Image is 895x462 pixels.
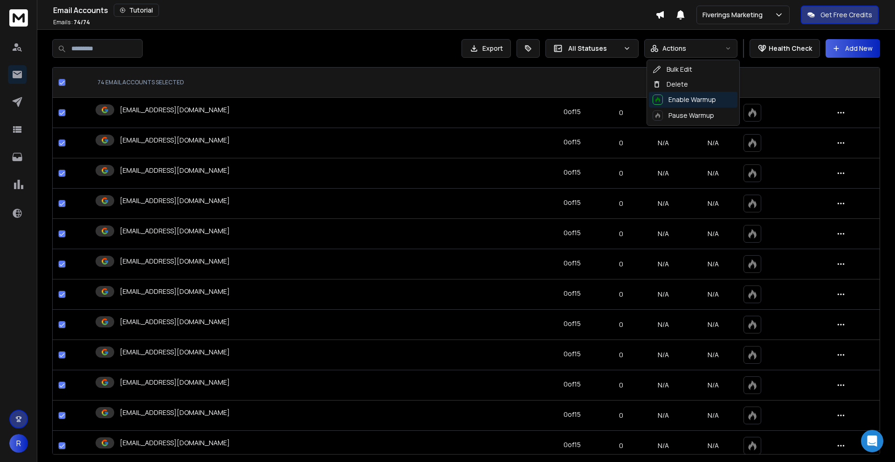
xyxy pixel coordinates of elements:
[694,169,732,178] p: N/A
[610,290,633,299] p: 0
[694,138,732,148] p: N/A
[638,279,688,310] td: N/A
[610,380,633,390] p: 0
[120,438,230,448] p: [EMAIL_ADDRESS][DOMAIN_NAME]
[610,108,633,117] p: 0
[653,95,716,105] div: Enable Warmup
[750,39,820,58] button: Health Check
[638,401,688,431] td: N/A
[769,44,812,53] p: Health Check
[694,441,732,450] p: N/A
[638,158,688,189] td: N/A
[861,430,883,452] div: Open Intercom Messenger
[74,18,90,26] span: 74 / 74
[702,10,766,20] p: Fiverings Marketing
[610,350,633,360] p: 0
[694,199,732,208] p: N/A
[9,434,28,453] button: R
[694,259,732,269] p: N/A
[694,380,732,390] p: N/A
[638,310,688,340] td: N/A
[53,19,90,26] p: Emails :
[564,410,581,419] div: 0 of 15
[564,440,581,449] div: 0 of 15
[610,411,633,420] p: 0
[564,137,581,147] div: 0 of 15
[694,229,732,238] p: N/A
[564,289,581,298] div: 0 of 15
[826,39,880,58] button: Add New
[114,4,159,17] button: Tutorial
[638,249,688,279] td: N/A
[653,65,692,74] div: Bulk Edit
[120,226,230,236] p: [EMAIL_ADDRESS][DOMAIN_NAME]
[120,196,230,205] p: [EMAIL_ADDRESS][DOMAIN_NAME]
[694,350,732,360] p: N/A
[610,259,633,269] p: 0
[638,370,688,401] td: N/A
[120,105,230,115] p: [EMAIL_ADDRESS][DOMAIN_NAME]
[662,44,686,53] p: Actions
[610,138,633,148] p: 0
[638,340,688,370] td: N/A
[638,98,688,128] td: N/A
[120,378,230,387] p: [EMAIL_ADDRESS][DOMAIN_NAME]
[97,79,533,86] div: 74 EMAIL ACCOUNTS SELECTED
[820,10,872,20] p: Get Free Credits
[564,107,581,116] div: 0 of 15
[120,317,230,326] p: [EMAIL_ADDRESS][DOMAIN_NAME]
[461,39,511,58] button: Export
[120,166,230,175] p: [EMAIL_ADDRESS][DOMAIN_NAME]
[610,199,633,208] p: 0
[564,198,581,207] div: 0 of 15
[564,258,581,268] div: 0 of 15
[653,110,714,121] div: Pause Warmup
[610,441,633,450] p: 0
[120,257,230,266] p: [EMAIL_ADDRESS][DOMAIN_NAME]
[568,44,620,53] p: All Statuses
[638,128,688,158] td: N/A
[610,229,633,238] p: 0
[638,189,688,219] td: N/A
[53,4,655,17] div: Email Accounts
[694,411,732,420] p: N/A
[801,6,879,24] button: Get Free Credits
[653,80,688,89] div: Delete
[120,287,230,296] p: [EMAIL_ADDRESS][DOMAIN_NAME]
[638,431,688,461] td: N/A
[564,168,581,177] div: 0 of 15
[120,136,230,145] p: [EMAIL_ADDRESS][DOMAIN_NAME]
[564,228,581,238] div: 0 of 15
[638,219,688,249] td: N/A
[564,319,581,328] div: 0 of 15
[694,290,732,299] p: N/A
[564,349,581,359] div: 0 of 15
[610,169,633,178] p: 0
[694,320,732,329] p: N/A
[120,347,230,357] p: [EMAIL_ADDRESS][DOMAIN_NAME]
[564,380,581,389] div: 0 of 15
[120,408,230,417] p: [EMAIL_ADDRESS][DOMAIN_NAME]
[610,320,633,329] p: 0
